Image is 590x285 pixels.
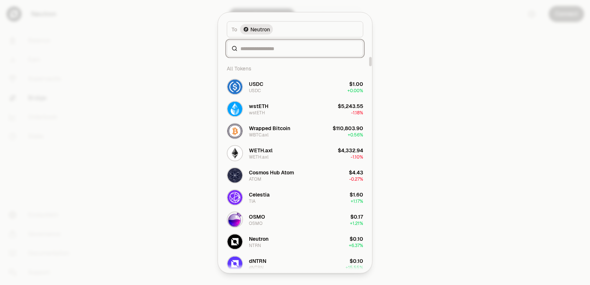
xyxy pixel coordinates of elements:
[228,79,242,94] img: USDC Logo
[222,120,368,142] button: WBTC.axl LogoWrapped BitcoinWBTC.axl$110,803.90+0.56%
[249,176,261,182] div: ATOM
[351,198,363,204] span: + 1.17%
[348,132,363,138] span: + 0.56%
[222,164,368,186] button: ATOM LogoCosmos Hub AtomATOM$4.43-0.27%
[250,25,270,33] span: Neutron
[222,253,368,275] button: dNTRN LogodNTRNdNTRN$0.10+15.55%
[222,186,368,208] button: TIA LogoCelestiaTIA$1.60+1.17%
[333,124,363,132] div: $110,803.90
[228,212,242,227] img: OSMO Logo
[349,168,363,176] div: $4.43
[222,208,368,230] button: OSMO LogoOSMOOSMO$0.17+1.21%
[249,146,273,154] div: WETH.axl
[227,21,363,37] button: ToNeutron LogoNeutron
[350,191,363,198] div: $1.60
[249,264,264,270] div: dNTRN
[249,154,268,160] div: WETH.axl
[350,235,363,242] div: $0.10
[228,234,242,249] img: NTRN Logo
[350,213,363,220] div: $0.17
[222,76,368,98] button: USDC LogoUSDCUSDC$1.00+0.00%
[350,220,363,226] span: + 1.21%
[249,124,290,132] div: Wrapped Bitcoin
[351,154,363,160] span: -1.10%
[228,190,242,205] img: TIA Logo
[222,98,368,120] button: wstETH LogowstETHwstETH$5,243.55-1.18%
[232,25,237,33] span: To
[244,27,248,31] img: Neutron Logo
[249,242,261,248] div: NTRN
[249,102,268,110] div: wstETH
[249,220,263,226] div: OSMO
[228,168,242,183] img: ATOM Logo
[249,235,268,242] div: Neutron
[222,230,368,253] button: NTRN LogoNeutronNTRN$0.10+6.37%
[249,257,266,264] div: dNTRN
[228,256,242,271] img: dNTRN Logo
[249,213,265,220] div: OSMO
[346,264,363,270] span: + 15.55%
[249,132,268,138] div: WBTC.axl
[349,80,363,87] div: $1.00
[228,101,242,116] img: wstETH Logo
[228,124,242,138] img: WBTC.axl Logo
[222,142,368,164] button: WETH.axl LogoWETH.axlWETH.axl$4,332.94-1.10%
[222,61,368,76] div: All Tokens
[347,87,363,93] span: + 0.00%
[249,168,294,176] div: Cosmos Hub Atom
[350,257,363,264] div: $0.10
[349,242,363,248] span: + 6.37%
[249,87,261,93] div: USDC
[338,102,363,110] div: $5,243.55
[249,191,270,198] div: Celestia
[249,198,256,204] div: TIA
[249,110,265,115] div: wstETH
[249,80,263,87] div: USDC
[351,110,363,115] span: -1.18%
[349,176,363,182] span: -0.27%
[228,146,242,160] img: WETH.axl Logo
[338,146,363,154] div: $4,332.94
